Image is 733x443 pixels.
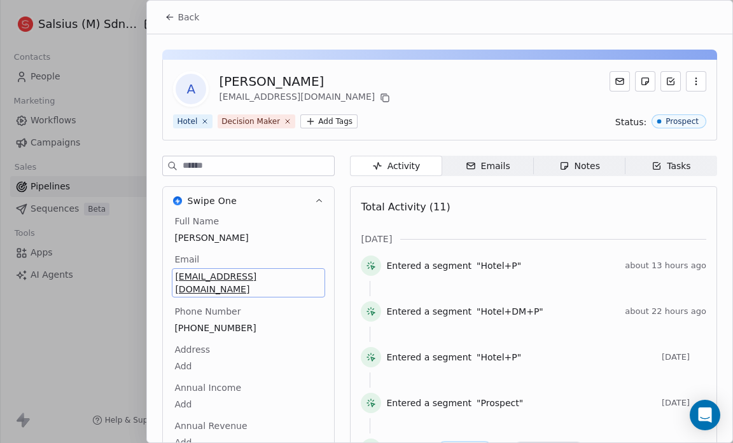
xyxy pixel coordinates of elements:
span: [DATE] [662,352,706,362]
span: [EMAIL_ADDRESS][DOMAIN_NAME] [175,270,322,296]
span: Entered a segment [386,351,471,364]
span: Add [174,398,323,411]
span: A [176,74,206,104]
span: Annual Income [172,381,244,394]
span: Address [172,343,213,356]
span: about 13 hours ago [625,261,706,271]
button: Swipe OneSwipe One [163,187,334,215]
div: Hotel [177,116,197,127]
span: Add [174,360,323,372]
span: Entered a segment [386,305,471,318]
div: [EMAIL_ADDRESS][DOMAIN_NAME] [219,90,393,106]
span: "Hotel+P" [477,259,521,272]
span: Entered a segment [386,259,471,272]
span: "Prospect" [477,397,523,409]
div: Open Intercom Messenger [690,400,720,430]
button: Back [157,6,207,29]
button: Add Tags [300,114,358,128]
span: Total Activity (11) [361,201,450,213]
span: Back [178,11,199,24]
img: Swipe One [173,196,182,205]
div: Prospect [666,117,699,126]
div: Notes [559,160,600,173]
span: [DATE] [662,398,706,408]
span: [PHONE_NUMBER] [174,322,323,334]
span: Phone Number [172,305,243,318]
span: Email [172,253,202,266]
span: about 22 hours ago [625,306,706,317]
span: "Hotel+DM+P" [477,305,543,318]
span: Status: [615,116,646,128]
span: [PERSON_NAME] [174,231,323,244]
span: Swipe One [187,194,237,207]
div: Tasks [652,160,691,173]
span: Full Name [172,215,221,228]
span: Annual Revenue [172,419,249,432]
div: [PERSON_NAME] [219,72,393,90]
span: [DATE] [361,233,392,245]
span: Entered a segment [386,397,471,409]
div: Decision Maker [221,116,280,127]
div: Emails [466,160,510,173]
span: "Hotel+P" [477,351,521,364]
